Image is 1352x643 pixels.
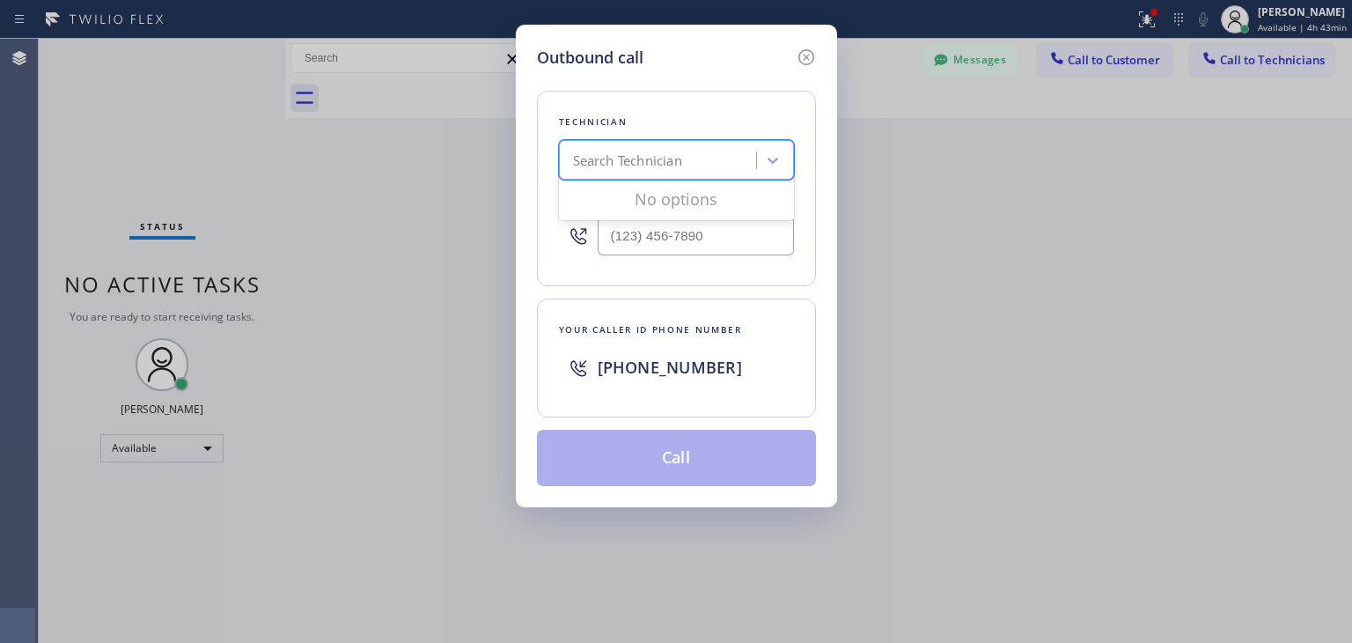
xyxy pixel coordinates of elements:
div: No options [559,181,794,217]
div: Your caller id phone number [559,321,794,339]
span: [PHONE_NUMBER] [598,357,742,378]
input: (123) 456-7890 [598,216,794,255]
h5: Outbound call [537,46,643,70]
div: Technician [559,113,794,131]
button: Call [537,430,816,486]
div: Search Technician [573,151,682,171]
